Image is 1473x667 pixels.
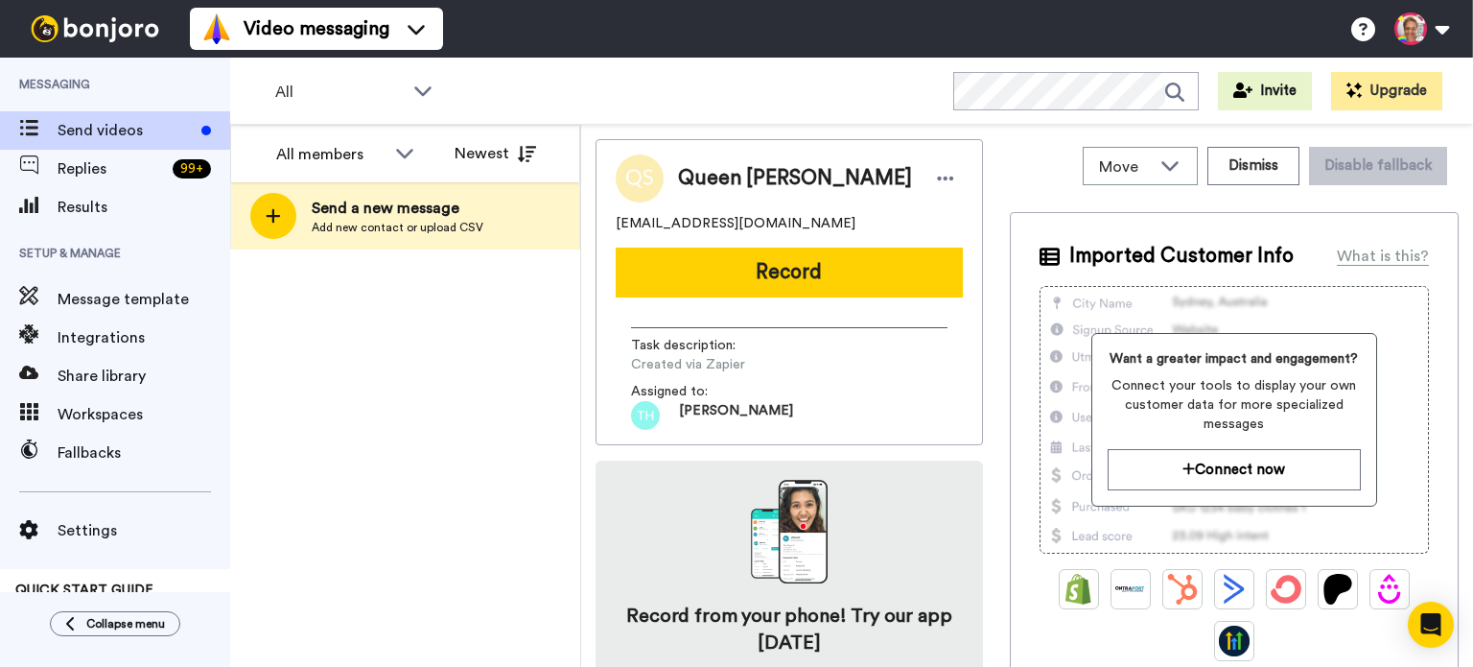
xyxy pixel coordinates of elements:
img: download [751,480,828,584]
h4: Record from your phone! Try our app [DATE] [615,603,964,656]
button: Collapse menu [50,611,180,636]
span: Created via Zapier [631,355,813,374]
span: Share library [58,365,230,388]
span: Move [1099,155,1151,179]
img: Shopify [1064,574,1094,605]
span: Add new contact or upload CSV [312,220,483,235]
span: Send a new message [312,197,483,220]
span: Replies [58,157,165,180]
button: Upgrade [1331,72,1442,110]
div: What is this? [1337,245,1429,268]
div: All members [276,143,386,166]
img: GoHighLevel [1219,626,1250,656]
img: th.png [631,401,660,430]
button: Disable fallback [1309,147,1447,185]
span: Fallbacks [58,441,230,465]
div: Open Intercom Messenger [1408,602,1454,648]
img: ConvertKit [1271,574,1301,605]
span: Integrations [58,326,230,349]
span: Want a greater impact and engagement? [1108,349,1361,369]
img: Image of Queen Simms [616,155,664,202]
span: [EMAIL_ADDRESS][DOMAIN_NAME] [616,214,855,233]
span: Assigned to: [631,382,765,401]
button: Newest [440,134,550,173]
img: bj-logo-header-white.svg [23,15,167,42]
img: vm-color.svg [201,13,232,44]
span: Results [58,196,230,219]
span: Imported Customer Info [1069,242,1294,271]
span: Message template [58,288,230,311]
span: Workspaces [58,403,230,426]
button: Connect now [1108,449,1361,490]
img: Ontraport [1115,574,1146,605]
span: Video messaging [244,15,389,42]
span: All [275,81,404,104]
button: Record [616,248,963,298]
span: Send videos [58,119,194,142]
span: Queen [PERSON_NAME] [678,164,912,193]
span: [PERSON_NAME] [679,401,793,430]
button: Dismiss [1207,147,1299,185]
span: Collapse menu [86,616,165,631]
span: Task description : [631,336,765,355]
span: Connect your tools to display your own customer data for more specialized messages [1108,376,1361,434]
img: Patreon [1322,574,1353,605]
div: 99 + [173,159,211,179]
img: ActiveCampaign [1219,574,1250,605]
img: Hubspot [1167,574,1198,605]
span: Settings [58,519,230,542]
button: Invite [1218,72,1312,110]
span: QUICK START GUIDE [15,584,153,597]
img: Drip [1374,574,1405,605]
